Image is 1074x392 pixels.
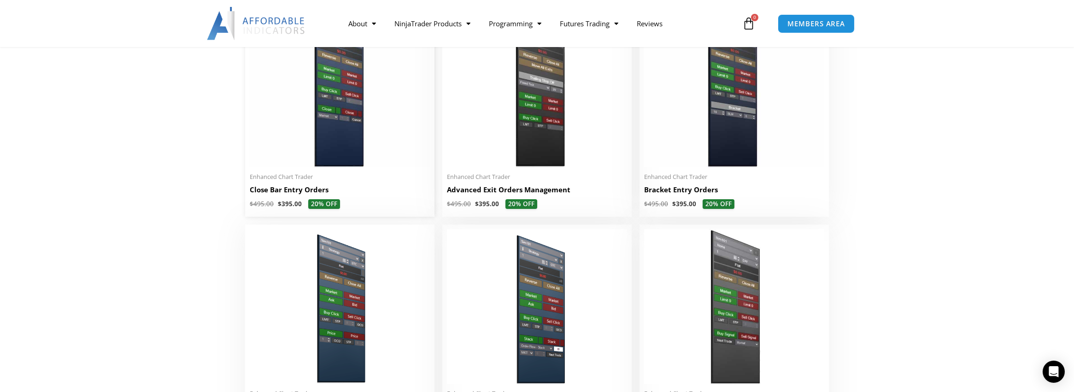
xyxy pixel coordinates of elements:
[672,200,676,208] span: $
[644,185,824,195] h2: Bracket Entry Orders
[644,200,648,208] span: $
[644,185,824,199] a: Bracket Entry Orders
[480,13,551,34] a: Programming
[644,12,824,167] img: BracketEntryOrders
[278,200,302,208] bdi: 395.00
[628,13,672,34] a: Reviews
[447,12,627,167] img: AdvancedStopLossMgmt
[278,200,282,208] span: $
[751,14,758,21] span: 0
[447,173,627,181] span: Enhanced Chart Trader
[644,200,668,208] bdi: 495.00
[778,14,855,33] a: MEMBERS AREA
[447,200,471,208] bdi: 495.00
[505,199,537,209] span: 20% OFF
[551,13,628,34] a: Futures Trading
[339,13,740,34] nav: Menu
[250,12,430,167] img: CloseBarOrders
[308,199,340,209] span: 20% OFF
[250,229,430,384] img: Price Based Entry Orders
[447,185,627,199] a: Advanced Exit Orders Management
[672,200,696,208] bdi: 395.00
[728,10,769,37] a: 0
[447,200,451,208] span: $
[339,13,385,34] a: About
[385,13,480,34] a: NinjaTrader Products
[475,200,479,208] span: $
[250,185,430,195] h2: Close Bar Entry Orders
[644,229,824,384] img: SignalEntryOrders
[250,200,274,208] bdi: 495.00
[447,185,627,195] h2: Advanced Exit Orders Management
[1043,361,1065,383] div: Open Intercom Messenger
[250,173,430,181] span: Enhanced Chart Trader
[250,185,430,199] a: Close Bar Entry Orders
[447,229,627,384] img: Order Flow Entry Orders
[787,20,845,27] span: MEMBERS AREA
[475,200,499,208] bdi: 395.00
[250,200,253,208] span: $
[644,173,824,181] span: Enhanced Chart Trader
[703,199,734,209] span: 20% OFF
[207,7,306,40] img: LogoAI | Affordable Indicators – NinjaTrader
